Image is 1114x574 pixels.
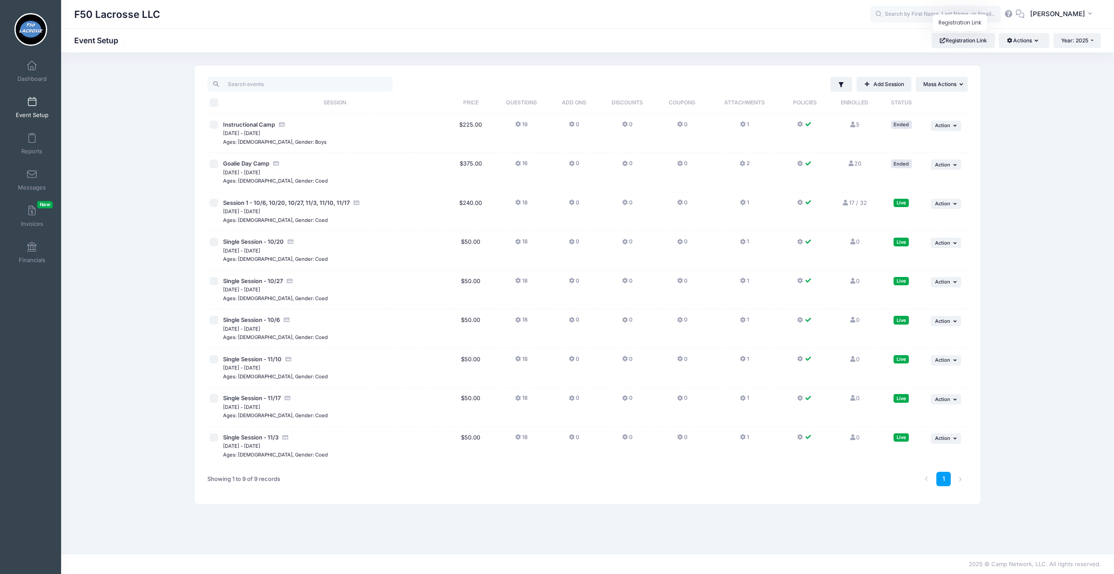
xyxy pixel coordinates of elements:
[677,277,688,290] button: 0
[935,435,950,441] span: Action
[999,33,1049,48] button: Actions
[569,238,579,250] button: 0
[932,33,995,48] a: Registration Link
[935,357,950,363] span: Action
[223,208,260,214] small: [DATE] - [DATE]
[740,433,749,446] button: 1
[515,159,528,172] button: 16
[223,373,328,380] small: Ages: [DEMOGRAPHIC_DATA], Gender: Coed
[931,433,961,444] button: Action
[622,316,633,328] button: 0
[677,394,688,407] button: 0
[223,169,260,176] small: [DATE] - [DATE]
[894,316,909,324] div: Live
[449,309,492,349] td: $50.00
[223,256,328,262] small: Ages: [DEMOGRAPHIC_DATA], Gender: Coed
[677,355,688,368] button: 0
[740,121,749,133] button: 1
[11,92,53,123] a: Event Setup
[740,238,749,250] button: 1
[622,355,633,368] button: 0
[221,92,449,114] th: Session
[935,162,950,168] span: Action
[931,159,961,170] button: Action
[677,238,688,250] button: 0
[894,433,909,442] div: Live
[612,99,643,106] span: Discounts
[449,270,492,310] td: $50.00
[894,355,909,363] div: Live
[74,36,126,45] h1: Event Setup
[849,316,860,323] a: 0
[449,92,492,114] th: Price
[223,130,260,136] small: [DATE] - [DATE]
[677,159,688,172] button: 0
[870,6,1001,23] input: Search by First Name, Last Name, or Email...
[11,128,53,159] a: Reports
[353,200,360,206] i: Accepting Credit Card Payments
[515,121,528,133] button: 19
[287,239,294,245] i: Accepting Credit Card Payments
[931,199,961,209] button: Action
[849,238,860,245] a: 0
[278,122,285,128] i: Accepting Credit Card Payments
[17,75,47,83] span: Dashboard
[569,394,579,407] button: 0
[223,443,260,449] small: [DATE] - [DATE]
[515,316,528,328] button: 18
[935,396,950,402] span: Action
[740,199,749,211] button: 1
[515,277,528,290] button: 18
[223,139,327,145] small: Ages: [DEMOGRAPHIC_DATA], Gender: Boys
[223,434,278,441] span: Single Session - 11/3
[935,122,950,128] span: Action
[677,199,688,211] button: 0
[936,472,951,486] a: 1
[708,92,781,114] th: Attachments
[449,427,492,466] td: $50.00
[1061,37,1088,44] span: Year: 2025
[569,159,579,172] button: 0
[931,121,961,131] button: Action
[891,121,912,129] div: Ended
[740,316,749,328] button: 1
[492,92,550,114] th: Questions
[223,356,282,363] span: Single Session - 11/10
[569,121,579,133] button: 0
[569,433,579,446] button: 0
[657,92,708,114] th: Coupons
[1025,4,1101,24] button: [PERSON_NAME]
[223,334,328,340] small: Ages: [DEMOGRAPHIC_DATA], Gender: Coed
[891,159,912,168] div: Ended
[622,199,633,211] button: 0
[19,256,45,264] span: Financials
[14,13,47,46] img: F50 Lacrosse LLC
[21,148,42,155] span: Reports
[223,160,269,167] span: Goalie Day Camp
[622,394,633,407] button: 0
[931,277,961,287] button: Action
[37,201,53,208] span: New
[842,199,867,206] a: 17 / 32
[449,387,492,427] td: $50.00
[931,394,961,405] button: Action
[282,435,289,440] i: Accepting Credit Card Payments
[515,433,528,446] button: 18
[856,77,911,92] a: Add Session
[849,121,860,128] a: 5
[935,318,950,324] span: Action
[515,238,528,250] button: 18
[569,277,579,290] button: 0
[562,99,586,106] span: Add Ons
[677,316,688,328] button: 0
[449,153,492,192] td: $375.00
[223,178,328,184] small: Ages: [DEMOGRAPHIC_DATA], Gender: Coed
[894,238,909,246] div: Live
[569,355,579,368] button: 0
[935,279,950,285] span: Action
[622,277,633,290] button: 0
[931,355,961,366] button: Action
[449,349,492,388] td: $50.00
[916,77,968,92] button: Mass Actions
[18,184,46,191] span: Messages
